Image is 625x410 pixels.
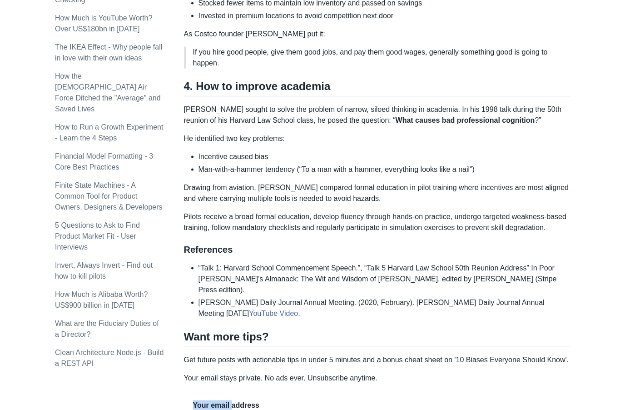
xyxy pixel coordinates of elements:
li: [PERSON_NAME] Daily Journal Annual Meeting. (2020, February). [PERSON_NAME] Daily Journal Annual ... [198,297,570,319]
a: How to Run a Growth Experiment - Learn the 4 Steps [55,123,163,142]
a: Invert, Always Invert - Find out how to kill pilots [55,261,153,280]
p: Pilots receive a broad formal education, develop fluency through hands-on practice, undergo targe... [184,211,570,233]
h3: References [184,244,570,255]
p: Get future posts with actionable tips in under 5 minutes and a bonus cheat sheet on '10 Biases Ev... [184,355,570,365]
p: Your email stays private. No ads ever. Unsubscribe anytime. [184,373,570,384]
a: The IKEA Effect - Why people fall in love with their own ideas [55,43,162,62]
p: He identified two key problems: [184,133,570,144]
li: Man-with-a-hammer tendency (“To a man with a hammer, everything looks like a nail”) [198,164,570,175]
a: What are the Fiduciary Duties of a Director? [55,320,159,338]
a: How the [DEMOGRAPHIC_DATA] Air Force Ditched the "Average" and Saved Lives [55,72,161,113]
a: How Much is YouTube Worth? Over US$180bn in [DATE] [55,14,152,33]
strong: What causes bad professional cognition [396,116,535,124]
p: Drawing from aviation, [PERSON_NAME] compared formal education in pilot training where incentives... [184,182,570,204]
li: Incentive caused bias [198,151,570,162]
p: As Costco founder [PERSON_NAME] put it: [184,29,570,40]
a: 5 Questions to Ask to Find Product Market Fit - User Interviews [55,221,140,251]
a: Financial Model Formatting - 3 Core Best Practices [55,152,153,171]
a: Clean Architecture Node.js - Build a REST API [55,349,164,367]
a: YouTube Video [249,310,298,317]
a: Finite State Machines - A Common Tool for Product Owners, Designers & Developers [55,181,163,211]
p: [PERSON_NAME] sought to solve the problem of narrow, siloed thinking in academia. In his 1998 tal... [184,104,570,126]
a: How Much is Alibaba Worth? US$900 billion in [DATE] [55,290,148,309]
li: Invested in premium locations to avoid competition next door [198,10,570,21]
h2: Want more tips? [184,330,570,347]
li: “Talk 1: Harvard School Commencement Speech.”, “Talk 5 Harvard Law School 50th Reunion Address” I... [198,263,570,295]
h2: 4. How to improve academia [184,80,570,97]
p: If you hire good people, give them good jobs, and pay them good wages, generally something good i... [193,47,563,69]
